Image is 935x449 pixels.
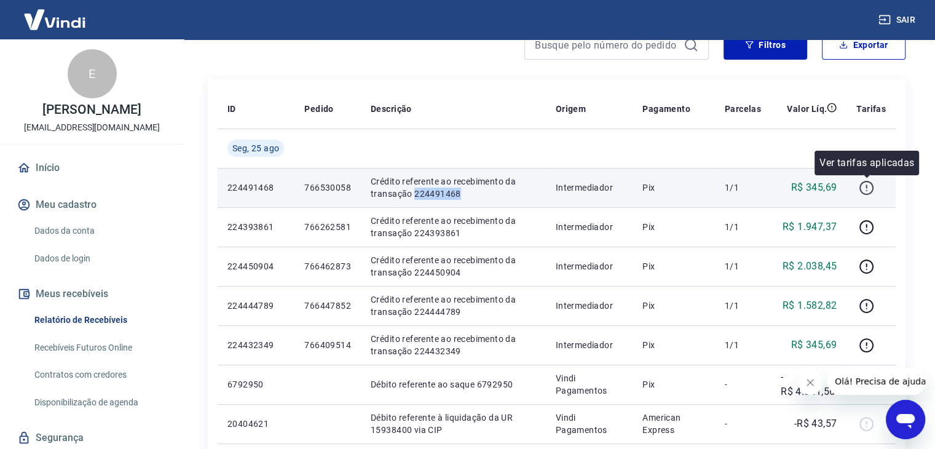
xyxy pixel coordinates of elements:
p: 1/1 [725,221,761,233]
a: Recebíveis Futuros Online [30,335,169,360]
p: 20404621 [227,418,285,430]
p: American Express [642,411,705,436]
p: Ver tarifas aplicadas [819,156,914,170]
a: Relatório de Recebíveis [30,308,169,333]
p: Intermediador [556,181,623,194]
p: Crédito referente ao recebimento da transação 224432349 [371,333,536,357]
span: Seg, 25 ago [232,142,279,154]
p: Descrição [371,103,412,115]
a: Contratos com credores [30,362,169,387]
p: 1/1 [725,181,761,194]
p: Pix [642,378,705,391]
p: - [725,378,761,391]
iframe: Mensagem da empresa [827,368,925,395]
p: Crédito referente ao recebimento da transação 224393861 [371,215,536,239]
img: Vindi [15,1,95,38]
p: 224432349 [227,339,285,351]
p: Pix [642,339,705,351]
div: E [68,49,117,98]
p: Crédito referente ao recebimento da transação 224491468 [371,175,536,200]
p: Intermediador [556,260,623,272]
p: 766462873 [304,260,351,272]
p: 224491468 [227,181,285,194]
p: R$ 2.038,45 [783,259,837,274]
p: Débito referente à liquidação da UR 15938400 via CIP [371,411,536,436]
a: Início [15,154,169,181]
p: Pedido [304,103,333,115]
p: 766530058 [304,181,351,194]
p: 224444789 [227,300,285,312]
p: 6792950 [227,378,285,391]
p: 766262581 [304,221,351,233]
p: Pix [642,260,705,272]
iframe: Botão para abrir a janela de mensagens [886,400,925,439]
p: 1/1 [725,339,761,351]
button: Meu cadastro [15,191,169,218]
p: 766447852 [304,300,351,312]
p: Pix [642,300,705,312]
p: Vindi Pagamentos [556,372,623,397]
p: Valor Líq. [787,103,827,115]
p: R$ 345,69 [791,338,837,352]
p: 224393861 [227,221,285,233]
p: Crédito referente ao recebimento da transação 224444789 [371,293,536,318]
input: Busque pelo número do pedido [535,36,679,54]
p: 224450904 [227,260,285,272]
a: Dados da conta [30,218,169,244]
p: [EMAIL_ADDRESS][DOMAIN_NAME] [24,121,160,134]
p: -R$ 43,57 [794,416,837,431]
p: - [725,418,761,430]
p: 1/1 [725,300,761,312]
p: Origem [556,103,586,115]
p: R$ 345,69 [791,180,837,195]
p: 1/1 [725,260,761,272]
button: Filtros [724,30,807,60]
button: Sair [876,9,920,31]
p: R$ 1.582,82 [783,298,837,313]
a: Disponibilização de agenda [30,390,169,415]
p: Pix [642,181,705,194]
a: Dados de login [30,246,169,271]
p: Pagamento [642,103,690,115]
button: Exportar [822,30,905,60]
p: Intermediador [556,339,623,351]
p: Intermediador [556,221,623,233]
button: Meus recebíveis [15,280,169,308]
p: Crédito referente ao recebimento da transação 224450904 [371,254,536,279]
p: R$ 1.947,37 [783,220,837,234]
p: -R$ 4.041,56 [781,370,837,399]
p: ID [227,103,236,115]
span: Olá! Precisa de ajuda? [7,9,103,18]
p: 766409514 [304,339,351,351]
p: Tarifas [856,103,886,115]
p: Pix [642,221,705,233]
iframe: Fechar mensagem [798,370,823,395]
p: Parcelas [725,103,761,115]
p: Intermediador [556,300,623,312]
p: Débito referente ao saque 6792950 [371,378,536,391]
p: [PERSON_NAME] [42,103,141,116]
p: Vindi Pagamentos [556,411,623,436]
